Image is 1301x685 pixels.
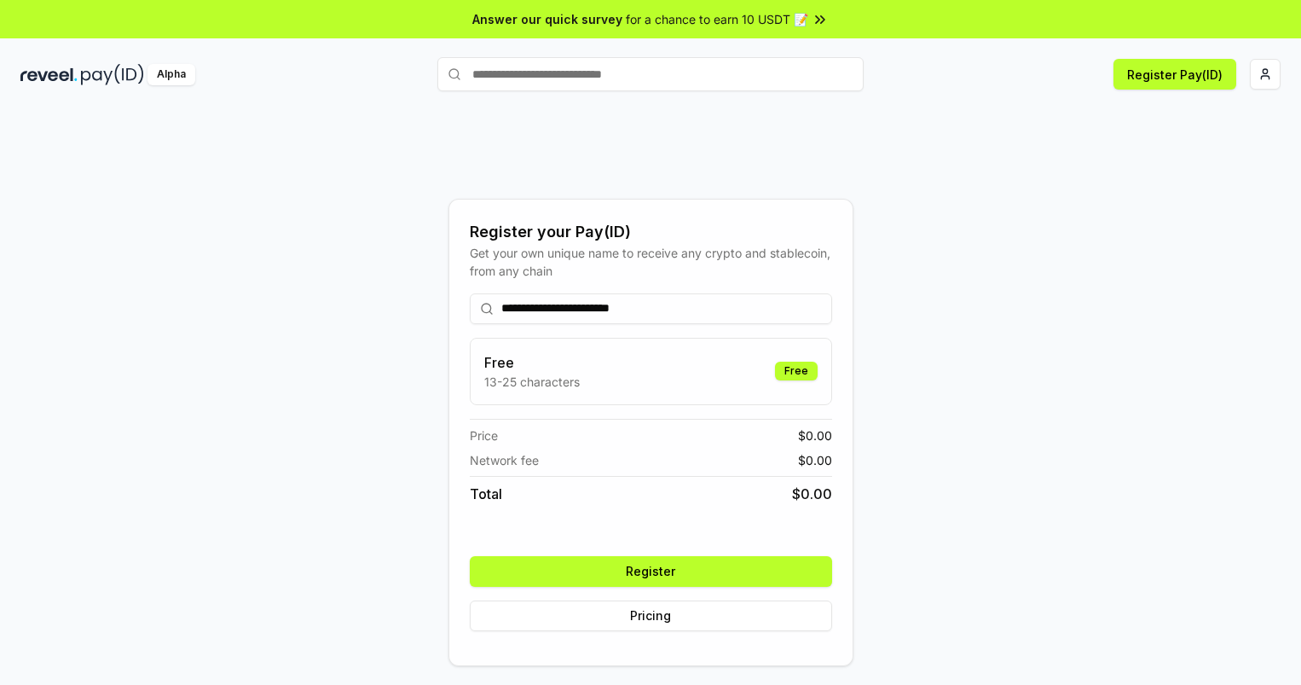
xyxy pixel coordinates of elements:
[626,10,808,28] span: for a chance to earn 10 USDT 📝
[484,352,580,373] h3: Free
[470,451,539,469] span: Network fee
[798,451,832,469] span: $ 0.00
[81,64,144,85] img: pay_id
[470,601,832,631] button: Pricing
[470,427,498,444] span: Price
[470,244,832,280] div: Get your own unique name to receive any crypto and stablecoin, from any chain
[792,484,832,504] span: $ 0.00
[470,556,832,587] button: Register
[20,64,78,85] img: reveel_dark
[484,373,580,391] p: 13-25 characters
[147,64,195,85] div: Alpha
[470,220,832,244] div: Register your Pay(ID)
[470,484,502,504] span: Total
[472,10,622,28] span: Answer our quick survey
[798,427,832,444] span: $ 0.00
[775,362,818,380] div: Free
[1113,59,1236,90] button: Register Pay(ID)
